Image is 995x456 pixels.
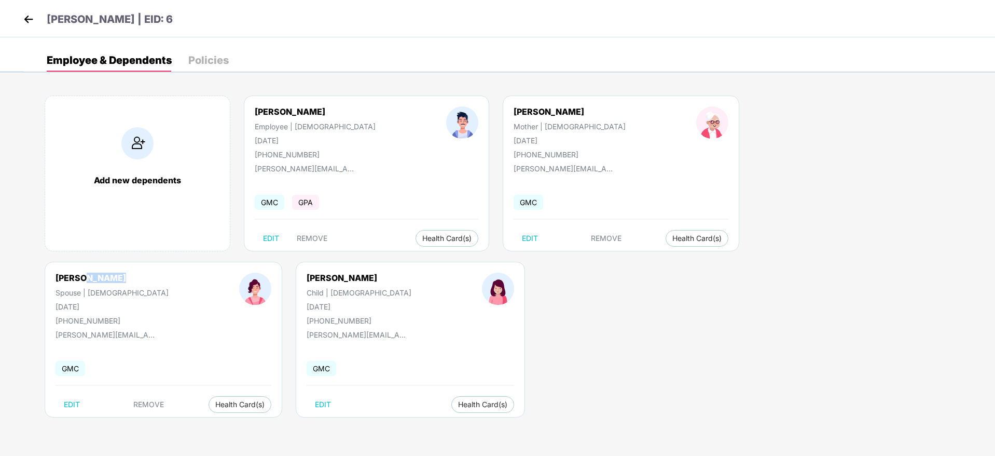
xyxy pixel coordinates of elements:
[209,396,271,413] button: Health Card(s)
[255,150,376,159] div: [PHONE_NUMBER]
[263,234,279,243] span: EDIT
[215,402,265,407] span: Health Card(s)
[255,136,376,145] div: [DATE]
[514,122,626,131] div: Mother | [DEMOGRAPHIC_DATA]
[672,236,722,241] span: Health Card(s)
[255,164,358,173] div: [PERSON_NAME][EMAIL_ADDRESS][DOMAIN_NAME]
[307,361,336,376] span: GMC
[47,11,173,28] p: [PERSON_NAME] | EID: 6
[255,122,376,131] div: Employee | [DEMOGRAPHIC_DATA]
[307,288,411,297] div: Child | [DEMOGRAPHIC_DATA]
[458,402,507,407] span: Health Card(s)
[514,164,617,173] div: [PERSON_NAME][EMAIL_ADDRESS][DOMAIN_NAME]
[56,302,169,311] div: [DATE]
[56,288,169,297] div: Spouse | [DEMOGRAPHIC_DATA]
[315,400,331,409] span: EDIT
[21,11,36,27] img: back
[446,106,478,139] img: profileImage
[451,396,514,413] button: Health Card(s)
[307,396,339,413] button: EDIT
[416,230,478,247] button: Health Card(s)
[239,273,271,305] img: profileImage
[56,396,88,413] button: EDIT
[514,230,546,247] button: EDIT
[307,316,411,325] div: [PHONE_NUMBER]
[47,55,172,65] div: Employee & Dependents
[255,106,376,117] div: [PERSON_NAME]
[133,400,164,409] span: REMOVE
[56,175,219,185] div: Add new dependents
[56,330,159,339] div: [PERSON_NAME][EMAIL_ADDRESS][DOMAIN_NAME]
[255,195,284,210] span: GMC
[307,302,411,311] div: [DATE]
[482,273,514,305] img: profileImage
[125,396,172,413] button: REMOVE
[64,400,80,409] span: EDIT
[583,230,630,247] button: REMOVE
[591,234,621,243] span: REMOVE
[297,234,327,243] span: REMOVE
[56,316,169,325] div: [PHONE_NUMBER]
[56,273,169,283] div: [PERSON_NAME]
[514,150,626,159] div: [PHONE_NUMBER]
[188,55,229,65] div: Policies
[514,195,543,210] span: GMC
[292,195,319,210] span: GPA
[307,330,410,339] div: [PERSON_NAME][EMAIL_ADDRESS][DOMAIN_NAME]
[56,361,85,376] span: GMC
[522,234,538,243] span: EDIT
[307,273,411,283] div: [PERSON_NAME]
[121,127,154,159] img: addIcon
[696,106,728,139] img: profileImage
[255,230,287,247] button: EDIT
[514,136,626,145] div: [DATE]
[514,106,626,117] div: [PERSON_NAME]
[422,236,472,241] span: Health Card(s)
[288,230,336,247] button: REMOVE
[666,230,728,247] button: Health Card(s)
